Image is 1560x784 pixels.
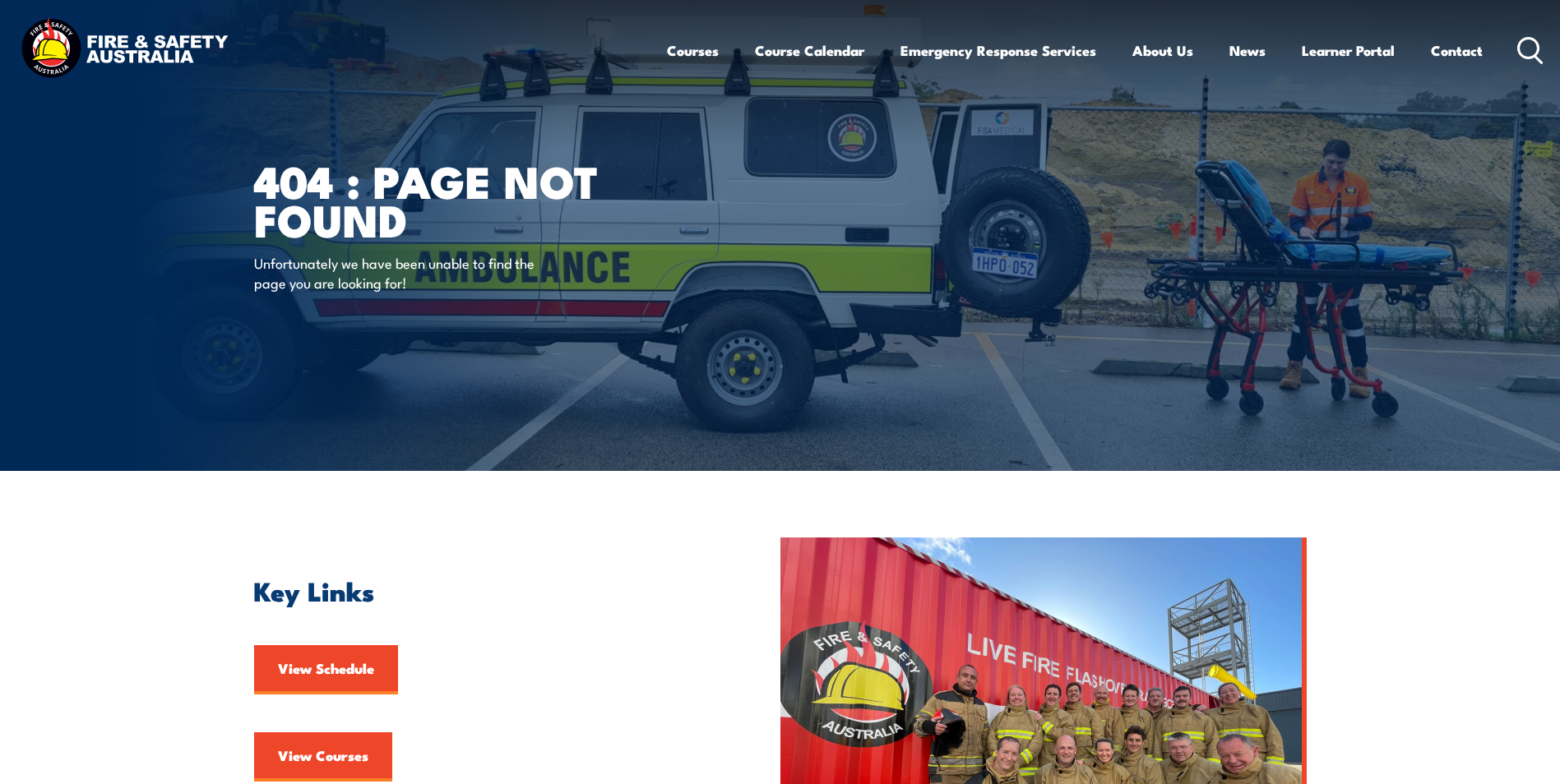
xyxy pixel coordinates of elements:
[1431,29,1483,72] a: Contact
[755,29,864,72] a: Course Calendar
[667,29,719,72] a: Courses
[254,161,660,238] h1: 404 : Page Not Found
[1302,29,1395,72] a: Learner Portal
[254,579,705,602] h2: Key Links
[1132,29,1193,72] a: About Us
[1229,29,1266,72] a: News
[900,29,1096,72] a: Emergency Response Services
[254,645,398,694] a: View Schedule
[254,253,554,292] p: Unfortunately we have been unable to find the page you are looking for!
[254,732,392,782] a: View Courses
